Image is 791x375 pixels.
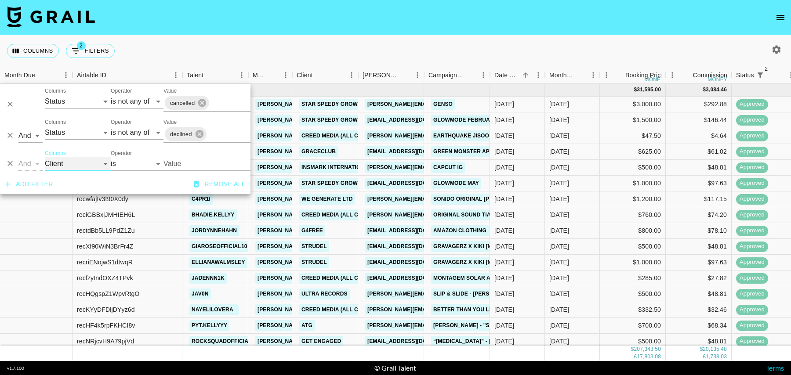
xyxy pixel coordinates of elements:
div: 13/02/2025 [494,100,514,108]
a: [PERSON_NAME][EMAIL_ADDRESS][DOMAIN_NAME] [255,194,399,205]
a: Creed Media (All Campaigns) [299,273,391,284]
a: Glowmode February [431,115,499,126]
a: [PERSON_NAME][EMAIL_ADDRESS][DOMAIN_NAME] [255,146,399,157]
button: Add filter [2,176,57,192]
label: Columns [45,149,66,157]
div: 15/02/2025 [494,115,514,124]
div: Booking Price [625,67,664,84]
a: pyt.kellyyy [189,320,229,331]
div: $625.00 [600,144,666,160]
a: [PERSON_NAME][EMAIL_ADDRESS][DOMAIN_NAME] [255,209,399,220]
div: 16/04/2025 [494,179,514,187]
a: [PERSON_NAME][EMAIL_ADDRESS][DOMAIN_NAME] [365,320,508,331]
div: 17,803.08 [637,353,661,361]
a: [EMAIL_ADDRESS][DOMAIN_NAME] [365,336,464,347]
a: G4free [299,225,325,236]
div: Airtable ID [73,67,182,84]
div: v 1.7.100 [7,365,24,371]
div: $ [703,86,706,94]
a: Gravagerz x Kiki [MEDICAL_DATA] - Pool (Gravagerz Version) [431,241,617,252]
a: GRACECLUB [299,146,338,157]
button: Menu [59,69,73,82]
div: Month Due [545,67,600,84]
div: Manager [253,67,267,84]
a: sonido original [PERSON_NAME] [431,194,531,205]
div: recHQgspZ1WpvRtgO [77,289,140,298]
a: [EMAIL_ADDRESS][DOMAIN_NAME] [365,178,464,189]
div: rectdBb5LL9PdZ1Zu [77,226,135,235]
div: $332.50 [600,302,666,318]
a: ATG [299,320,315,331]
button: Select columns [7,44,59,58]
span: approved [736,211,768,219]
div: 01/04/2025 [494,131,514,140]
div: $74.20 [666,207,732,223]
div: $500.00 [600,160,666,176]
label: Operator [111,149,132,157]
a: jav0n [189,288,211,299]
div: May '25 [549,195,569,203]
span: approved [736,100,768,108]
div: Commission [693,67,727,84]
div: recKYyDFDljDYyz6d [77,305,135,314]
div: $1,000.00 [600,255,666,270]
div: $78.10 [666,223,732,239]
a: STAR SPEEDY GROWTH HK LIMITED [299,115,399,126]
button: Menu [666,69,679,82]
a: jordynnehahn [189,225,239,236]
span: declined [165,129,197,139]
button: Delete [4,157,17,170]
a: original sound TiaCorine [431,209,514,220]
a: [PERSON_NAME][EMAIL_ADDRESS][DOMAIN_NAME] [255,288,399,299]
a: [PERSON_NAME][EMAIL_ADDRESS][DOMAIN_NAME] [255,273,399,284]
div: 28/04/2025 [494,289,514,298]
div: Date Created [494,67,519,84]
a: [PERSON_NAME][EMAIL_ADDRESS][DOMAIN_NAME] [255,225,399,236]
div: $1,500.00 [600,112,666,128]
a: [EMAIL_ADDRESS][DOMAIN_NAME] [365,146,464,157]
a: c4pr1i [189,194,213,205]
button: Menu [532,69,545,82]
div: $ [700,346,703,353]
span: approved [736,306,768,314]
div: 1,738.03 [706,353,727,361]
a: [EMAIL_ADDRESS][DOMAIN_NAME] [365,273,464,284]
div: 23/04/2025 [494,226,514,235]
div: Talent [187,67,203,84]
button: Delete [4,98,17,111]
a: “[MEDICAL_DATA]” - [PERSON_NAME] [431,336,536,347]
button: Delete [4,129,17,142]
div: May '25 [549,226,569,235]
a: [PERSON_NAME][EMAIL_ADDRESS][DOMAIN_NAME] [255,336,399,347]
div: $760.00 [600,207,666,223]
span: 2 [77,41,86,50]
button: Remove all [190,176,249,192]
div: 07/04/2025 [494,147,514,156]
label: Value [163,87,177,94]
a: Amazon Clothing [431,225,489,236]
div: £ [703,353,706,361]
a: INSMARK INTERNATIONAL HOLDINGS LIMITED [299,162,427,173]
label: Value [163,118,177,126]
div: May '25 [549,258,569,267]
div: May '25 [549,147,569,156]
a: STAR SPEEDY GROWTH HK LIMITED [299,99,399,110]
div: May '25 [549,289,569,298]
div: recHF4k5rpFKHCI8v [77,321,135,330]
a: STAR SPEEDY GROWTH HK LIMITED [299,178,399,189]
div: $500.00 [600,286,666,302]
button: Menu [235,69,248,82]
button: Sort [574,69,587,81]
a: Get Engaged [299,336,343,347]
div: May '25 [549,115,569,124]
button: Sort [464,69,477,81]
div: 29/04/2025 [494,321,514,330]
a: Strudel [299,257,329,268]
div: May '25 [549,337,569,346]
a: [PERSON_NAME][EMAIL_ADDRESS][PERSON_NAME][DOMAIN_NAME] [365,288,554,299]
div: May '25 [549,210,569,219]
div: Talent [182,67,248,84]
a: Creed Media (All Campaigns) [299,304,391,315]
div: $285.00 [600,270,666,286]
a: earthquake JISOO [431,130,491,141]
